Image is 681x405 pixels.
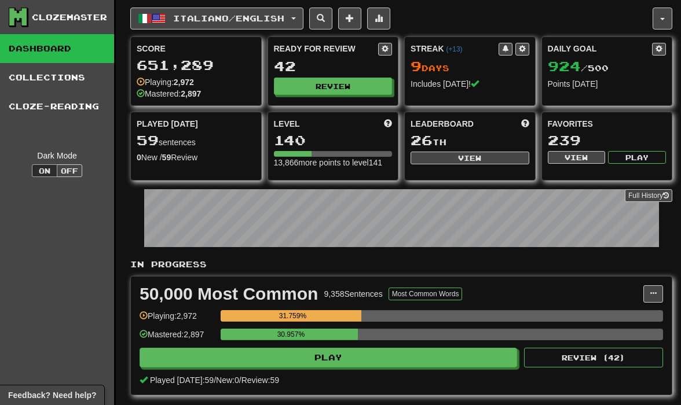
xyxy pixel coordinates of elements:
[57,164,82,177] button: Off
[137,76,194,88] div: Playing:
[137,58,255,72] div: 651,289
[137,118,198,130] span: Played [DATE]
[162,153,171,162] strong: 59
[216,375,239,385] span: New: 0
[173,13,284,23] span: Italiano / English
[548,63,609,73] span: / 500
[548,151,606,164] button: View
[274,157,393,168] div: 13,866 more points to level 141
[181,89,201,98] strong: 2,897
[411,152,529,164] button: View
[411,78,529,90] div: Includes [DATE]!
[239,375,241,385] span: /
[32,164,57,177] button: On
[174,78,194,87] strong: 2,972
[130,8,303,30] button: Italiano/English
[548,78,667,90] div: Points [DATE]
[625,189,672,202] a: Full History
[274,133,393,148] div: 140
[548,43,653,56] div: Daily Goal
[338,8,361,30] button: Add sentence to collection
[241,375,279,385] span: Review: 59
[384,118,392,130] span: Score more points to level up
[274,59,393,73] div: 42
[608,151,666,164] button: Play
[274,78,393,95] button: Review
[9,150,105,161] div: Dark Mode
[137,88,201,100] div: Mastered:
[137,132,159,148] span: 59
[214,375,216,385] span: /
[411,58,422,74] span: 9
[130,259,672,270] p: In Progress
[411,59,529,74] div: Day s
[224,310,361,322] div: 31.759%
[150,375,214,385] span: Played [DATE]: 59
[140,285,318,303] div: 50,000 Most Common
[274,43,379,54] div: Ready for Review
[411,133,529,148] div: th
[411,118,474,130] span: Leaderboard
[548,133,667,148] div: 239
[137,133,255,148] div: sentences
[411,132,433,148] span: 26
[137,43,255,54] div: Score
[137,152,255,163] div: New / Review
[224,329,357,340] div: 30.957%
[521,118,529,130] span: This week in points, UTC
[309,8,332,30] button: Search sentences
[446,45,462,53] a: (+13)
[140,329,215,348] div: Mastered: 2,897
[32,12,107,23] div: Clozemaster
[274,118,300,130] span: Level
[389,288,463,300] button: Most Common Words
[140,348,517,367] button: Play
[137,153,141,162] strong: 0
[140,310,215,329] div: Playing: 2,972
[411,43,499,54] div: Streak
[367,8,390,30] button: More stats
[8,389,96,401] span: Open feedback widget
[524,348,663,367] button: Review (42)
[548,58,581,74] span: 924
[548,118,667,130] div: Favorites
[324,288,382,300] div: 9,358 Sentences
